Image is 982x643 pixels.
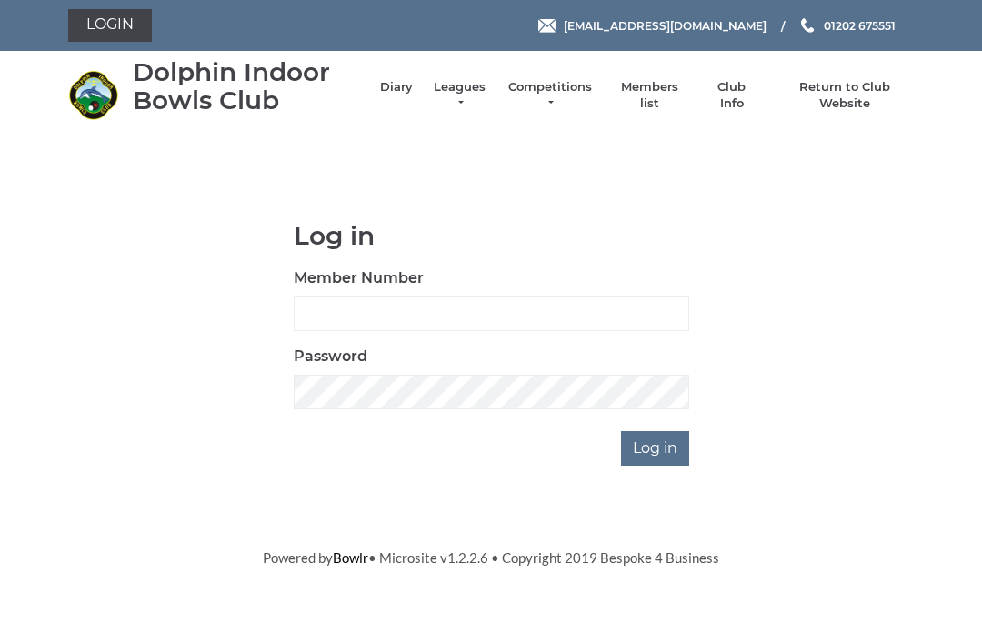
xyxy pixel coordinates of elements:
[294,267,424,289] label: Member Number
[506,79,594,112] a: Competitions
[611,79,686,112] a: Members list
[431,79,488,112] a: Leagues
[68,70,118,120] img: Dolphin Indoor Bowls Club
[564,18,767,32] span: [EMAIL_ADDRESS][DOMAIN_NAME]
[133,58,362,115] div: Dolphin Indoor Bowls Club
[333,549,368,566] a: Bowlr
[801,18,814,33] img: Phone us
[824,18,896,32] span: 01202 675551
[68,9,152,42] a: Login
[294,346,367,367] label: Password
[380,79,413,95] a: Diary
[777,79,914,112] a: Return to Club Website
[621,431,689,466] input: Log in
[798,17,896,35] a: Phone us 01202 675551
[263,549,719,566] span: Powered by • Microsite v1.2.2.6 • Copyright 2019 Bespoke 4 Business
[294,222,689,250] h1: Log in
[538,19,556,33] img: Email
[538,17,767,35] a: Email [EMAIL_ADDRESS][DOMAIN_NAME]
[706,79,758,112] a: Club Info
